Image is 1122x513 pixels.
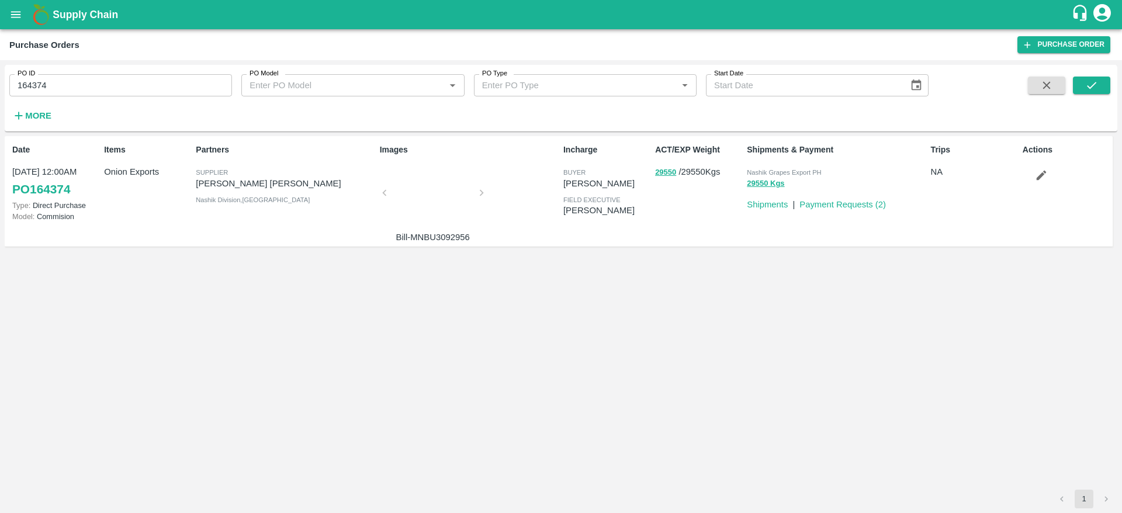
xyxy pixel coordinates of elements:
[196,196,310,203] span: Nashik Division , [GEOGRAPHIC_DATA]
[12,144,99,156] p: Date
[380,144,559,156] p: Images
[563,196,621,203] span: field executive
[1071,4,1092,25] div: customer-support
[9,74,232,96] input: Enter PO ID
[104,165,191,178] p: Onion Exports
[53,6,1071,23] a: Supply Chain
[655,144,742,156] p: ACT/EXP Weight
[905,74,927,96] button: Choose date
[196,169,228,176] span: Supplier
[12,201,30,210] span: Type:
[747,200,788,209] a: Shipments
[12,211,99,222] p: Commision
[53,9,118,20] b: Supply Chain
[706,74,901,96] input: Start Date
[25,111,51,120] strong: More
[714,69,743,78] label: Start Date
[12,165,99,178] p: [DATE] 12:00AM
[1023,144,1110,156] p: Actions
[655,165,742,179] p: / 29550 Kgs
[747,169,821,176] span: Nashik Grapes Export PH
[931,165,1018,178] p: NA
[9,106,54,126] button: More
[677,78,692,93] button: Open
[1017,36,1110,53] a: Purchase Order
[563,169,586,176] span: buyer
[196,144,375,156] p: Partners
[196,177,375,190] p: [PERSON_NAME] [PERSON_NAME]
[2,1,29,28] button: open drawer
[389,231,477,244] p: Bill-MNBU3092956
[799,200,886,209] a: Payment Requests (2)
[1051,490,1117,508] nav: pagination navigation
[245,78,426,93] input: Enter PO Model
[563,144,650,156] p: Incharge
[477,78,659,93] input: Enter PO Type
[445,78,460,93] button: Open
[482,69,507,78] label: PO Type
[747,144,926,156] p: Shipments & Payment
[655,166,676,179] button: 29550
[563,177,650,190] p: [PERSON_NAME]
[12,212,34,221] span: Model:
[9,37,79,53] div: Purchase Orders
[12,179,70,200] a: PO164374
[563,204,650,217] p: [PERSON_NAME]
[931,144,1018,156] p: Trips
[747,177,784,190] button: 29550 Kgs
[104,144,191,156] p: Items
[250,69,279,78] label: PO Model
[788,193,795,211] div: |
[29,3,53,26] img: logo
[1092,2,1113,27] div: account of current user
[12,200,99,211] p: Direct Purchase
[18,69,35,78] label: PO ID
[1075,490,1093,508] button: page 1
